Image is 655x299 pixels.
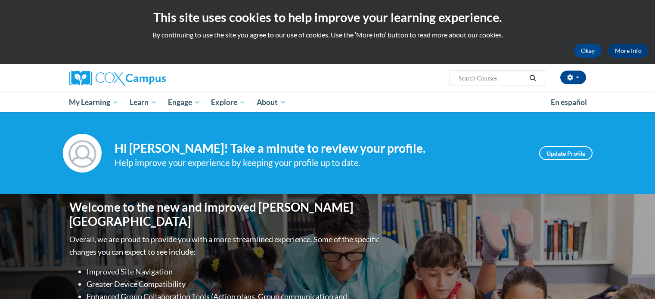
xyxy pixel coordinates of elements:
img: Cox Campus [69,71,166,86]
span: Explore [211,97,245,108]
a: Engage [162,92,206,112]
p: By continuing to use the site you agree to our use of cookies. Use the ‘More info’ button to read... [6,30,649,40]
a: Cox Campus [69,71,233,86]
button: Search [526,73,539,83]
h4: Hi [PERSON_NAME]! Take a minute to review your profile. [115,141,526,156]
input: Search Courses [457,73,526,83]
a: En español [545,93,593,111]
a: More Info [608,44,649,58]
iframe: Button to launch messaging window [621,265,648,292]
a: Update Profile [539,146,593,160]
div: Help improve your experience by keeping your profile up to date. [115,156,526,170]
h1: Welcome to the new and improved [PERSON_NAME][GEOGRAPHIC_DATA] [69,200,382,229]
h2: This site uses cookies to help improve your learning experience. [6,9,649,26]
li: Greater Device Compatibility [87,278,382,290]
a: Explore [205,92,251,112]
button: Okay [574,44,602,58]
span: Engage [168,97,200,108]
span: Learn [130,97,157,108]
img: Profile Image [63,134,102,173]
span: About [257,97,286,108]
span: En español [551,98,587,107]
a: Learn [124,92,162,112]
a: My Learning [64,92,124,112]
p: Overall, we are proud to provide you with a more streamlined experience. Some of the specific cha... [69,233,382,258]
button: Account Settings [560,71,586,84]
a: About [251,92,292,112]
li: Improved Site Navigation [87,265,382,278]
div: Main menu [56,92,599,112]
span: My Learning [69,97,118,108]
